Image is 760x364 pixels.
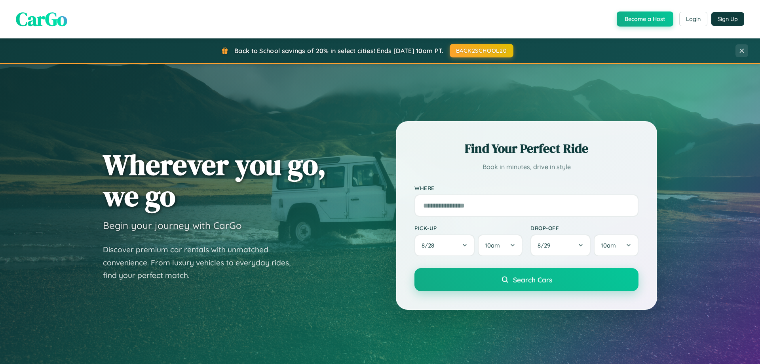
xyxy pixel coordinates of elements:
button: 10am [478,234,522,256]
span: 10am [485,242,500,249]
h1: Wherever you go, we go [103,149,326,212]
span: CarGo [16,6,67,32]
button: Search Cars [414,268,638,291]
h3: Begin your journey with CarGo [103,219,242,231]
span: 8 / 28 [422,242,438,249]
label: Drop-off [530,225,638,231]
h2: Find Your Perfect Ride [414,140,638,157]
button: 8/29 [530,234,591,256]
button: BACK2SCHOOL20 [450,44,513,57]
span: 10am [601,242,616,249]
button: 8/28 [414,234,475,256]
button: Sign Up [711,12,744,26]
button: Login [679,12,707,26]
button: Become a Host [617,11,673,27]
span: 8 / 29 [538,242,554,249]
button: 10am [594,234,638,256]
p: Book in minutes, drive in style [414,161,638,173]
span: Search Cars [513,275,552,284]
span: Back to School savings of 20% in select cities! Ends [DATE] 10am PT. [234,47,443,55]
label: Where [414,185,638,191]
label: Pick-up [414,225,522,231]
p: Discover premium car rentals with unmatched convenience. From luxury vehicles to everyday rides, ... [103,243,301,282]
